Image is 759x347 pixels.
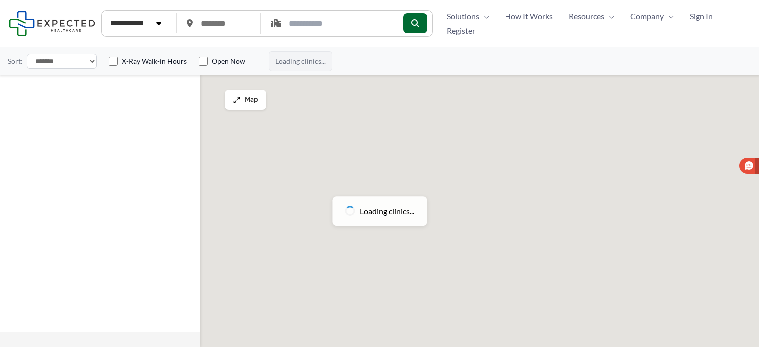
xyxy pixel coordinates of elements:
[360,204,414,219] span: Loading clinics...
[479,9,489,24] span: Menu Toggle
[447,9,479,24] span: Solutions
[630,9,664,24] span: Company
[212,56,245,66] label: Open Now
[505,9,553,24] span: How It Works
[622,9,682,24] a: CompanyMenu Toggle
[9,11,95,36] img: Expected Healthcare Logo - side, dark font, small
[745,161,753,170] img: iconwhite48.png
[664,9,674,24] span: Menu Toggle
[225,90,266,110] button: Map
[561,9,622,24] a: ResourcesMenu Toggle
[569,9,604,24] span: Resources
[439,23,483,38] a: Register
[8,55,23,68] label: Sort:
[690,9,713,24] span: Sign In
[604,9,614,24] span: Menu Toggle
[439,9,497,24] a: SolutionsMenu Toggle
[245,96,258,104] span: Map
[497,9,561,24] a: How It Works
[447,23,475,38] span: Register
[269,51,332,71] span: Loading clinics...
[233,96,241,104] img: Maximize
[122,56,187,66] label: X-Ray Walk-in Hours
[682,9,721,24] a: Sign In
